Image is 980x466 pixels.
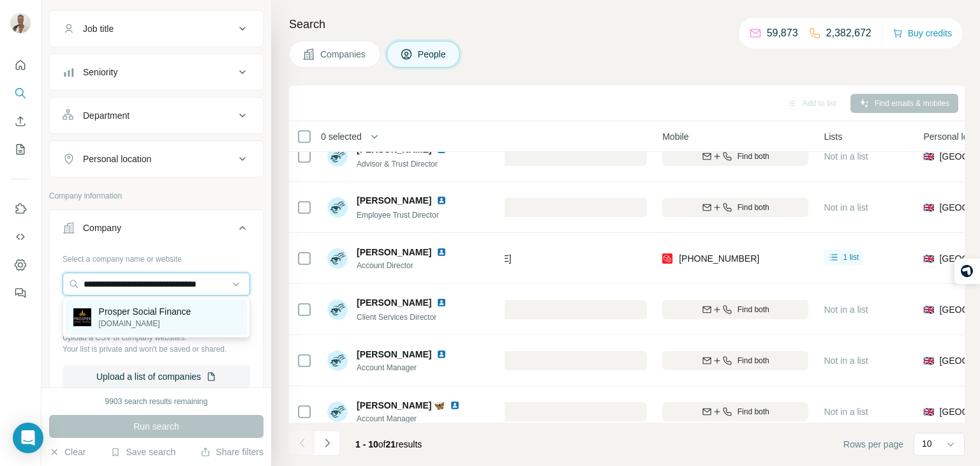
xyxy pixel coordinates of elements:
button: Find both [662,351,808,370]
button: Find both [662,300,808,319]
button: Quick start [10,54,31,77]
span: 🇬🇧 [923,252,934,265]
span: Account Director [357,260,462,271]
button: Find both [662,402,808,421]
img: Avatar [10,13,31,33]
button: Upload a list of companies [63,365,250,388]
span: Advisor & Trust Director [357,160,438,169]
span: Find both [738,202,769,213]
button: Find both [662,198,808,217]
span: Account Manager [357,362,462,373]
div: Select a company name or website [63,248,250,265]
div: Open Intercom Messenger [13,423,43,453]
div: 9903 search results remaining [105,396,208,407]
span: [PERSON_NAME] [357,348,431,361]
span: Employee Trust Director [357,211,439,220]
span: 1 - 10 [355,439,378,449]
button: Find both [662,147,808,166]
img: LinkedIn logo [436,297,447,308]
button: Department [50,100,263,131]
img: Avatar [327,402,348,422]
span: Not in a list [824,202,868,213]
span: Not in a list [824,304,868,315]
button: Job title [50,13,263,44]
img: LinkedIn logo [436,247,447,257]
img: LinkedIn logo [436,349,447,359]
span: 🇬🇧 [923,354,934,367]
button: Buy credits [893,24,952,42]
span: Not in a list [824,356,868,366]
span: 🇬🇧 [923,201,934,214]
span: [PERSON_NAME] 🦋 [357,400,445,410]
span: 21 [386,439,396,449]
span: 🇬🇧 [923,405,934,418]
span: Rows per page [843,438,903,451]
span: 🇬🇧 [923,150,934,163]
p: 10 [922,437,932,450]
button: Feedback [10,282,31,304]
button: Enrich CSV [10,110,31,133]
img: LinkedIn logo [450,400,460,410]
p: 59,873 [767,26,798,41]
span: of [378,439,386,449]
button: Seniority [50,57,263,87]
img: LinkedIn logo [436,195,447,206]
span: Client Services Director [357,313,436,322]
span: Mobile [662,130,688,143]
span: [PHONE_NUMBER] [679,253,759,264]
button: Save search [110,446,175,458]
button: Search [10,82,31,105]
span: 1 list [843,252,859,263]
button: My lists [10,138,31,161]
span: Account Manager [357,413,475,425]
p: [DOMAIN_NAME] [99,318,191,329]
img: Avatar [327,350,348,371]
button: Personal location [50,144,263,174]
button: Navigate to next page [315,430,340,456]
p: 2,382,672 [826,26,872,41]
div: Company [83,222,121,234]
p: Your list is private and won't be saved or shared. [63,343,250,355]
div: Personal location [83,153,151,165]
div: Job title [83,22,114,35]
img: Avatar [327,248,348,269]
div: Department [83,109,130,122]
span: Find both [738,304,769,315]
span: 🇬🇧 [923,303,934,316]
img: provider prospeo logo [662,252,672,265]
button: Company [50,213,263,248]
div: Seniority [83,66,117,79]
p: Upload a CSV of company websites. [63,332,250,343]
span: People [418,48,447,61]
span: Lists [824,130,842,143]
span: [PERSON_NAME] [357,246,431,259]
h4: Search [289,15,965,33]
img: Avatar [327,197,348,218]
span: [PERSON_NAME] [357,296,431,309]
button: Clear [49,446,85,458]
span: Find both [738,151,769,162]
button: Share filters [200,446,264,458]
span: Find both [738,406,769,417]
img: Avatar [327,146,348,167]
img: Avatar [327,299,348,320]
span: Companies [320,48,367,61]
img: Prosper Social Finance [73,308,91,326]
button: Dashboard [10,253,31,276]
p: Prosper Social Finance [99,305,191,318]
span: results [355,439,422,449]
button: Use Surfe on LinkedIn [10,197,31,220]
span: Not in a list [824,151,868,162]
span: 0 selected [321,130,362,143]
span: Not in a list [824,407,868,417]
span: [PERSON_NAME] [357,194,431,207]
p: Company information [49,190,264,202]
button: Use Surfe API [10,225,31,248]
span: Find both [738,355,769,366]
